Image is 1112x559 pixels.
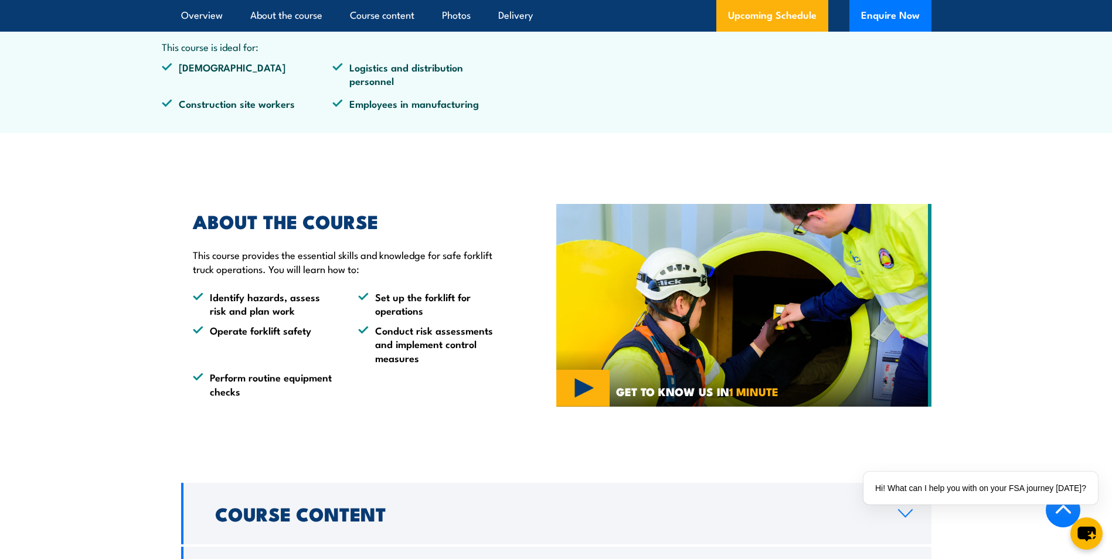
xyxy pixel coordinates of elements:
[162,40,504,53] p: This course is ideal for:
[162,97,333,110] li: Construction site workers
[193,213,502,229] h2: ABOUT THE COURSE
[193,248,502,275] p: This course provides the essential skills and knowledge for safe forklift truck operations. You w...
[332,60,504,88] li: Logistics and distribution personnel
[358,323,502,364] li: Conduct risk assessments and implement control measures
[181,483,931,544] a: Course Content
[193,323,337,364] li: Operate forklift safety
[162,60,333,88] li: [DEMOGRAPHIC_DATA]
[358,290,502,318] li: Set up the forklift for operations
[729,383,778,400] strong: 1 MINUTE
[332,97,504,110] li: Employees in manufacturing
[616,386,778,397] span: GET TO KNOW US IN
[1070,517,1103,550] button: chat-button
[863,472,1098,505] div: Hi! What can I help you with on your FSA journey [DATE]?
[215,505,879,521] h2: Course Content
[193,290,337,318] li: Identify hazards, assess risk and plan work
[193,370,337,398] li: Perform routine equipment checks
